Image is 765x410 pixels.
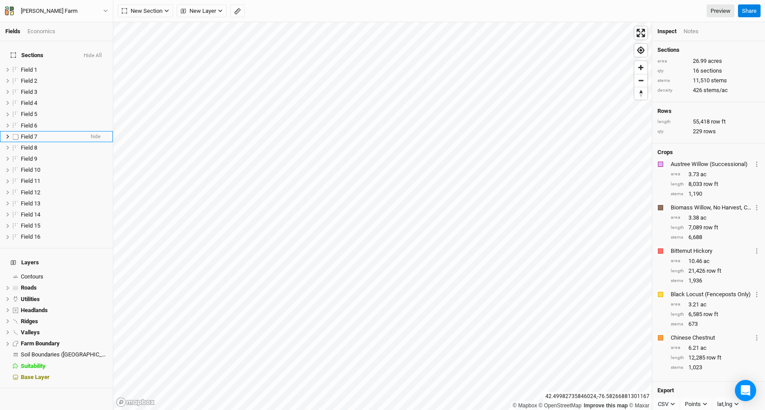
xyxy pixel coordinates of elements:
span: Field 14 [21,211,40,218]
div: Field 9 [21,155,108,162]
div: Suitability [21,363,108,370]
span: row ft [703,180,718,188]
span: Field 1 [21,66,37,73]
button: Crop Usage [754,246,760,256]
div: Open Intercom Messenger [735,380,756,401]
div: Farm Boundary [21,340,108,347]
div: 1,023 [671,364,760,371]
div: Field 5 [21,111,108,118]
div: 1,936 [671,277,760,285]
span: ac [700,170,707,178]
span: row ft [711,118,726,126]
span: Valleys [21,329,40,336]
div: 42.49982735846024 , -76.58266881301167 [543,392,652,401]
button: Crop Usage [754,202,760,213]
div: lat,lng [717,400,732,409]
div: Field 6 [21,122,108,129]
div: qty [657,68,688,74]
div: Hopple Farm [21,7,77,15]
div: 426 [657,86,760,94]
div: length [671,224,684,231]
div: 3.73 [671,170,760,178]
h4: Export [657,387,760,394]
span: Field 3 [21,89,37,95]
button: Zoom out [634,74,647,87]
button: New Layer [177,4,227,18]
div: 1,190 [671,190,760,198]
span: New Section [122,7,162,15]
a: Improve this map [584,402,628,409]
span: Sections [11,52,43,59]
div: Biomass Willow, No Harvest, CO2e Revenue [671,204,752,212]
div: Economics [27,27,55,35]
div: area [671,258,684,264]
button: Crop Usage [754,289,760,299]
div: Bitternut Hickory [671,247,752,255]
span: row ft [703,310,718,318]
div: stems [657,77,688,84]
div: 10.46 [671,257,760,265]
div: stems [671,234,684,241]
div: Base Layer [21,374,108,381]
div: Chinese Chestnut [671,334,752,342]
span: row ft [707,354,721,362]
div: 673 [671,320,760,328]
span: ac [700,344,707,352]
span: Ridges [21,318,38,325]
span: Reset bearing to north [634,87,647,100]
div: Field 16 [21,233,108,240]
button: Zoom in [634,61,647,74]
span: Contours [21,273,43,280]
div: Notes [684,27,699,35]
span: Utilities [21,296,40,302]
div: length [671,268,684,275]
div: density [657,87,688,94]
div: Field 4 [21,100,108,107]
button: Hide All [83,53,102,59]
button: New Section [118,4,173,18]
div: Field 1 [21,66,108,73]
a: Preview [707,4,734,18]
button: Crop Usage [754,333,760,343]
div: stems [671,321,684,328]
button: Shortcut: M [230,4,245,18]
h4: Sections [657,46,760,54]
div: Field 13 [21,200,108,207]
span: Roads [21,284,37,291]
span: Field 12 [21,189,40,196]
span: Field 6 [21,122,37,129]
div: Black Locust (Fenceposts Only) [671,290,752,298]
span: Field 13 [21,200,40,207]
span: row ft [703,224,718,232]
div: 7,089 [671,224,760,232]
span: Field 4 [21,100,37,106]
a: Mapbox logo [116,397,155,407]
div: Field 3 [21,89,108,96]
span: Base Layer [21,374,50,380]
div: length [671,181,684,188]
div: length [671,311,684,318]
div: Valleys [21,329,108,336]
div: 11,510 [657,77,760,85]
span: Soil Boundaries ([GEOGRAPHIC_DATA]) [21,351,119,358]
div: 3.21 [671,301,760,309]
div: Soil Boundaries (US) [21,351,108,358]
div: area [657,58,688,65]
div: Headlands [21,307,108,314]
span: ac [703,257,710,265]
div: 21,426 [671,267,760,275]
span: acres [708,57,722,65]
button: Share [738,4,761,18]
div: 12,285 [671,354,760,362]
div: area [671,344,684,351]
span: Field 11 [21,178,40,184]
canvas: Map [113,22,652,410]
h4: Rows [657,108,760,115]
div: 6,688 [671,233,760,241]
div: qty [657,128,688,135]
div: area [671,301,684,308]
div: Field 15 [21,222,108,229]
div: length [671,355,684,361]
div: stems [671,191,684,197]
